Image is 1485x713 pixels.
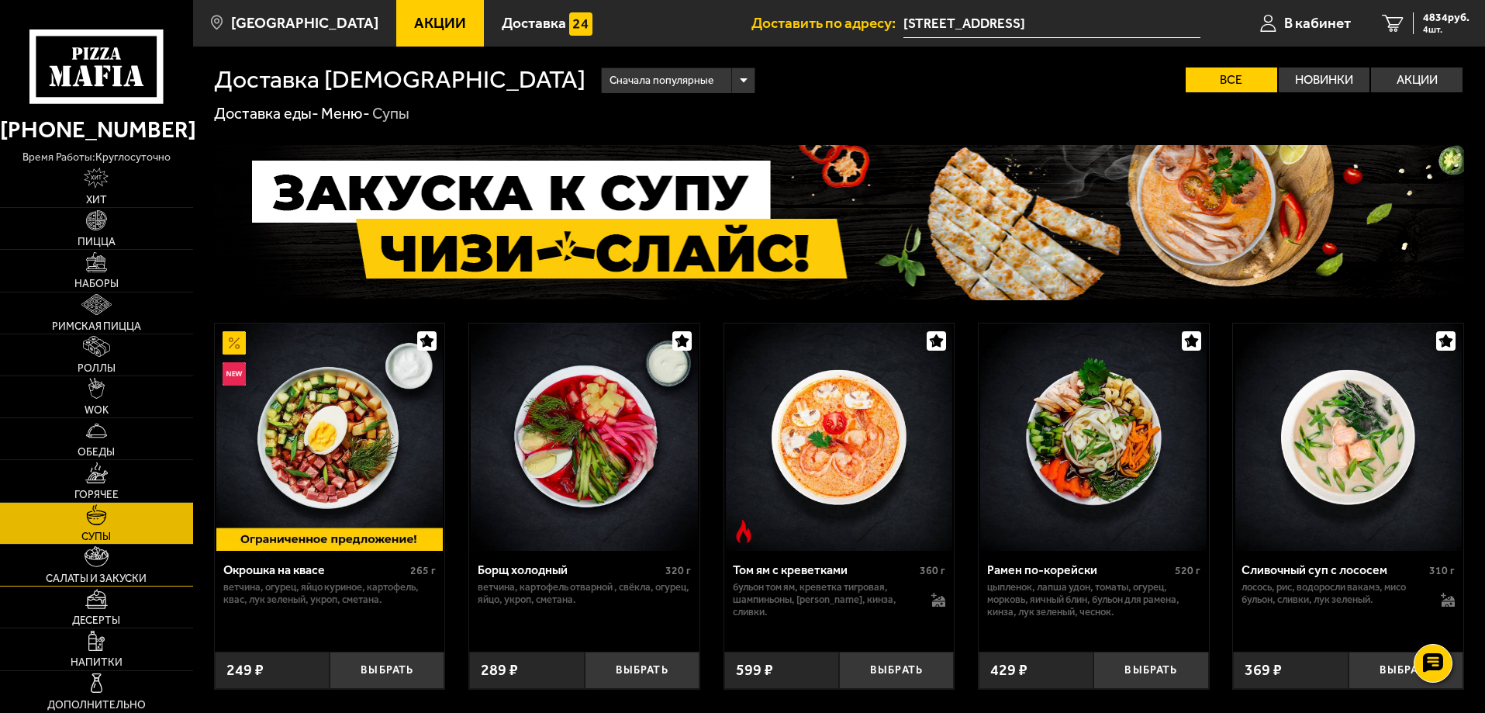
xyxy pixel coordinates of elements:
p: цыпленок, лапша удон, томаты, огурец, морковь, яичный блин, бульон для рамена, кинза, лук зеленый... [987,581,1200,618]
span: Римская пицца [52,321,141,332]
span: Сначала популярные [610,66,713,95]
span: В кабинет [1284,16,1351,30]
a: Меню- [321,104,370,123]
img: 15daf4d41897b9f0e9f617042186c801.svg [569,12,592,36]
img: Борщ холодный [471,324,697,550]
a: АкционныйНовинкаОкрошка на квасе [215,324,445,550]
span: 310 г [1429,564,1455,577]
span: Напитки [71,657,123,668]
span: 429 ₽ [990,663,1027,678]
span: 520 г [1175,564,1200,577]
span: Роллы [78,363,116,374]
span: Доставка [502,16,566,30]
label: Новинки [1279,67,1370,92]
a: Сливочный суп с лососем [1233,324,1463,550]
span: 265 г [410,564,436,577]
a: Доставка еды- [214,104,319,123]
div: Окрошка на квасе [223,562,407,577]
span: Супы [81,531,111,542]
p: ветчина, огурец, яйцо куриное, картофель, квас, лук зеленый, укроп, сметана. [223,581,437,606]
span: 249 ₽ [226,663,264,678]
span: Десерты [72,615,120,626]
span: WOK [85,405,109,416]
p: бульон том ям, креветка тигровая, шампиньоны, [PERSON_NAME], кинза, сливки. [733,581,917,618]
button: Выбрать [1349,652,1463,690]
button: Выбрать [839,652,954,690]
img: Сливочный суп с лососем [1235,324,1462,550]
span: 360 г [920,564,945,577]
label: Акции [1371,67,1463,92]
input: Ваш адрес доставки [903,9,1200,38]
span: Салаты и закуски [46,573,147,584]
img: Акционный [223,331,246,355]
span: Обеды [78,447,115,458]
span: Пицца [78,237,116,247]
button: Выбрать [585,652,699,690]
div: Рамен по-корейски [987,562,1171,577]
p: ветчина, картофель отварной , свёкла, огурец, яйцо, укроп, сметана. [478,581,691,606]
span: Наборы [74,279,119,289]
span: Дополнительно [47,700,146,711]
span: 320 г [665,564,691,577]
button: Выбрать [330,652,444,690]
a: Борщ холодный [469,324,699,550]
span: 369 ₽ [1245,663,1282,678]
a: Острое блюдоТом ям с креветками [724,324,955,550]
div: Сливочный суп с лососем [1242,562,1425,577]
span: Горячее [74,490,119,500]
div: Борщ холодный [478,562,661,577]
img: Острое блюдо [732,520,755,543]
span: Хит [86,195,107,206]
img: Окрошка на квасе [216,324,443,550]
span: 599 ₽ [736,663,773,678]
span: 4834 руб. [1423,12,1469,23]
span: Малая Морская улица, 10 [903,9,1200,38]
h1: Доставка [DEMOGRAPHIC_DATA] [214,67,585,92]
a: Рамен по-корейски [979,324,1209,550]
label: Все [1186,67,1277,92]
button: Выбрать [1093,652,1208,690]
span: 289 ₽ [481,663,518,678]
span: Доставить по адресу: [751,16,903,30]
img: Рамен по-корейски [980,324,1207,550]
span: 4 шт. [1423,25,1469,34]
div: Том ям с креветками [733,562,917,577]
div: Супы [372,104,409,124]
p: лосось, рис, водоросли вакамэ, мисо бульон, сливки, лук зеленый. [1242,581,1425,606]
span: Акции [414,16,466,30]
img: Новинка [223,362,246,386]
span: [GEOGRAPHIC_DATA] [231,16,378,30]
img: Том ям с креветками [726,324,952,550]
